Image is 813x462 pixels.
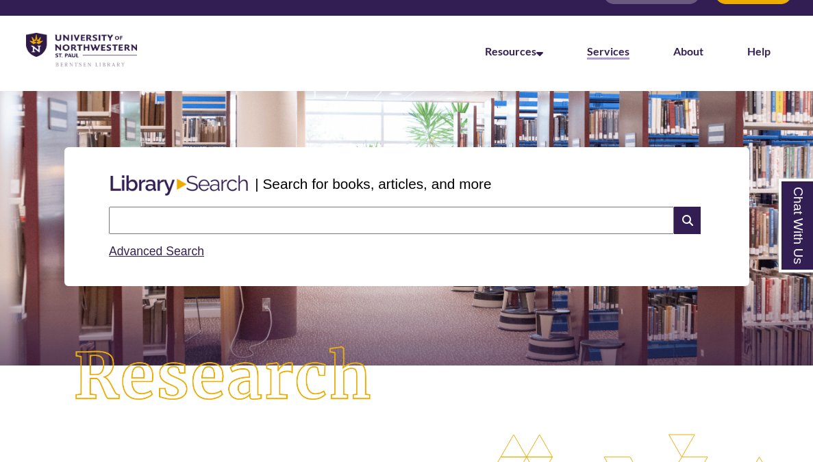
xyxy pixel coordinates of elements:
img: UNWSP Library Logo [26,33,137,68]
p: | Search for books, articles, and more [255,173,491,194]
img: Research [40,313,406,441]
img: Libary Search [103,170,255,201]
a: About [673,44,703,57]
a: Advanced Search [109,244,204,258]
a: Help [747,44,771,57]
i: Search [674,207,700,234]
a: Resources [485,44,543,57]
a: Services [587,44,629,60]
